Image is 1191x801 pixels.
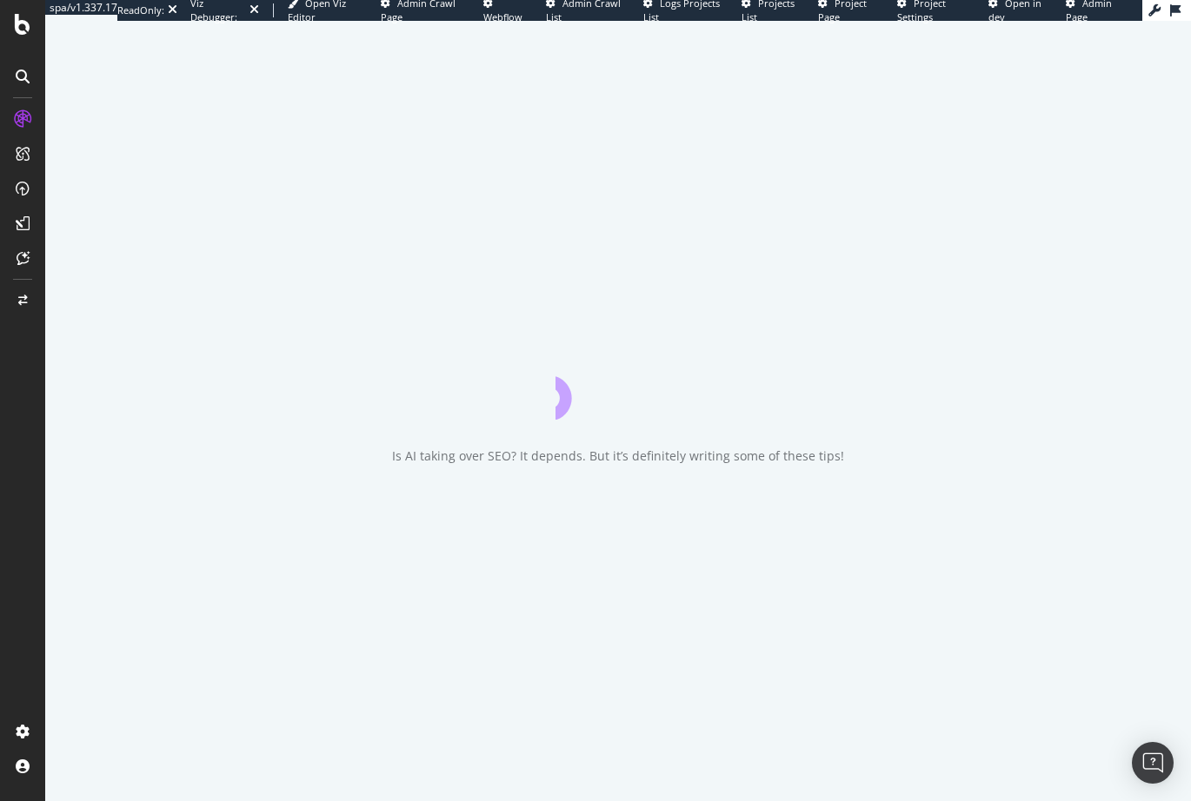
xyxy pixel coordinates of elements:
[117,3,164,17] div: ReadOnly:
[556,357,681,420] div: animation
[483,10,522,23] span: Webflow
[1132,742,1174,784] div: Open Intercom Messenger
[392,447,844,465] div: Is AI taking over SEO? It depends. But it’s definitely writing some of these tips!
